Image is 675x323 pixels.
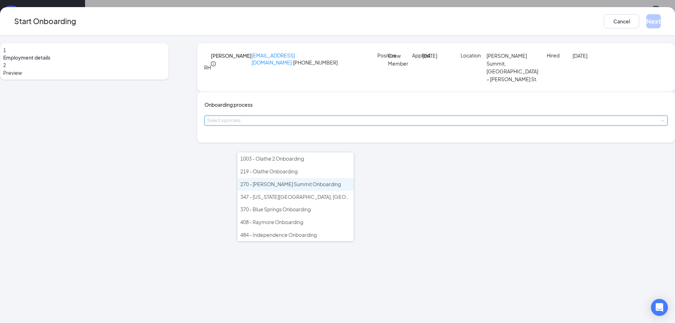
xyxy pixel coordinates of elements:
span: 408 - Raymore Onboarding [240,219,303,225]
p: · [PHONE_NUMBER] [252,52,377,76]
p: Applied [412,52,422,59]
span: 270 - [PERSON_NAME] Summit Onboarding [240,181,341,187]
span: 219 - Olathe Onboarding [240,168,298,174]
h4: [PERSON_NAME] [211,52,252,60]
p: Location [461,52,486,59]
span: info-circle [211,61,216,66]
span: 1 [3,47,6,53]
span: Preview [3,69,165,77]
a: [EMAIL_ADDRESS][DOMAIN_NAME] [252,52,295,66]
span: 370 - Blue Springs Onboarding [240,206,311,212]
p: [DATE] [573,52,624,60]
p: [DATE] [422,52,443,60]
span: Employment details [3,54,165,61]
span: 347 - [US_STATE][GEOGRAPHIC_DATA], [GEOGRAPHIC_DATA] Onboarding [240,194,414,200]
p: Position [377,52,388,59]
p: Crew Member [388,52,409,67]
h3: Start Onboarding [14,15,76,27]
p: [PERSON_NAME] Summit, [GEOGRAPHIC_DATA] – [PERSON_NAME] St. [486,52,538,83]
span: 2 [3,62,6,68]
span: 484 - Independence Onboarding [240,232,317,238]
span: 1003 - Olathe 2 Onboarding [240,155,304,162]
button: Next [646,14,661,28]
div: RH [204,63,211,71]
p: Hired [547,52,573,59]
div: Open Intercom Messenger [651,299,668,316]
h4: Onboarding process [204,101,668,108]
button: Cancel [604,14,639,28]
